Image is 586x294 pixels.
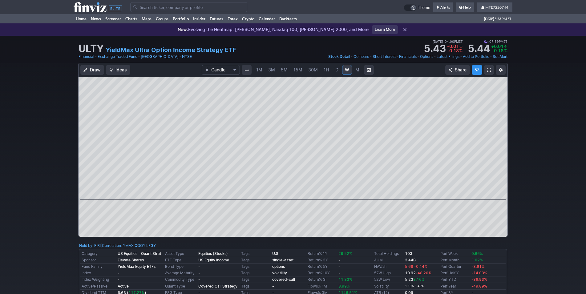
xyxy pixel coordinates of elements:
td: Tags [240,283,271,290]
a: Help [456,2,474,12]
a: options [272,264,285,269]
small: 1.15% 1.45% [405,284,424,288]
span: D [335,67,338,72]
span: 07:59PM ET [484,39,507,44]
span: -49.89% [471,284,487,288]
a: Correlation [102,243,121,248]
a: 5M [278,65,290,75]
a: Compare [354,54,369,60]
a: D [332,65,342,75]
span: • [95,54,97,60]
td: Tags [240,257,271,264]
td: 52W Low [373,276,404,283]
a: Add to Portfolio [463,54,489,60]
td: Total Holdings [373,251,404,257]
span: 15M [293,67,302,72]
a: Exchange Traded Fund [98,54,137,60]
span: Draw [90,67,101,73]
td: Perf Week [439,251,470,257]
td: Asset Type [164,251,197,257]
b: 103 [405,251,412,256]
span: 29.52% [338,251,352,256]
a: 1H [321,65,332,75]
span: • [417,54,419,60]
a: M [352,65,362,75]
b: covered-call [272,277,295,282]
a: Screener [103,14,123,23]
b: - [118,277,119,282]
td: Category [80,251,116,257]
span: -14.03% [471,271,487,275]
span: -0.01 [447,44,459,49]
a: MFE7220744 [477,2,512,12]
a: 15M [291,65,305,75]
a: LFGY [146,243,156,249]
button: Chart Type [202,65,240,75]
span: -8.61% [471,264,485,269]
b: US Equities - Quant Strat [118,251,161,256]
b: - [198,271,200,275]
span: W [345,67,349,72]
a: Learn More [372,25,398,34]
span: • [351,54,353,60]
a: YMAX [123,243,134,249]
a: Portfolio [171,14,191,23]
button: Draw [80,65,104,75]
a: NYSE [182,54,192,60]
div: | : [101,243,156,249]
b: - [272,284,274,288]
a: Maps [139,14,154,23]
span: • [179,54,181,60]
td: AUM [373,257,404,264]
button: Chart Settings [496,65,506,75]
b: 5.23 [405,277,425,282]
td: Sponsor [80,257,116,264]
a: 3M [265,65,278,75]
b: Equities (Stocks) [198,251,228,256]
button: Explore new features [472,65,482,75]
span: -0.44% [414,264,427,269]
a: Set Alert [493,54,507,60]
td: Perf YTD [439,276,470,283]
td: Return% 10Y [306,270,337,276]
td: 52W High [373,270,404,276]
b: 3.44B [405,258,416,262]
span: 1.02% [471,258,483,262]
span: +0.01 [491,44,503,49]
td: Return% SI [306,276,337,283]
b: - [338,258,340,262]
b: US Equity Income [198,258,229,262]
td: Perf Quarter [439,264,470,270]
span: 0.66% [471,251,483,256]
button: Ideas [106,65,130,75]
td: Average Maturity [164,270,197,276]
span: % [459,48,463,53]
a: Stock Detail [328,54,350,60]
td: Perf Month [439,257,470,264]
td: Commodity Type [164,276,197,283]
h1: ULTY [79,44,104,54]
a: FIRI [94,243,101,249]
td: Tags [240,276,271,283]
td: Perf Year [439,283,470,290]
b: Active [118,284,129,288]
span: 1M [256,67,262,72]
a: Insider [191,14,208,23]
span: Ideas [115,67,127,73]
td: Tags [240,270,271,276]
span: [DATE] 5:53 PM ET [484,14,511,23]
span: 3M [268,67,275,72]
span: 5M [281,67,288,72]
b: YieldMax Equity ETFs [118,264,156,269]
a: Backtests [277,14,299,23]
span: New: [178,27,188,32]
a: Home [74,14,89,23]
td: Perf Half Y [439,270,470,276]
a: QQQY [135,243,145,249]
span: • [488,39,489,44]
span: % [504,48,507,53]
b: volatility [272,271,287,275]
span: M [355,67,359,72]
span: • [460,54,462,60]
a: Latest Filings [437,54,459,60]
